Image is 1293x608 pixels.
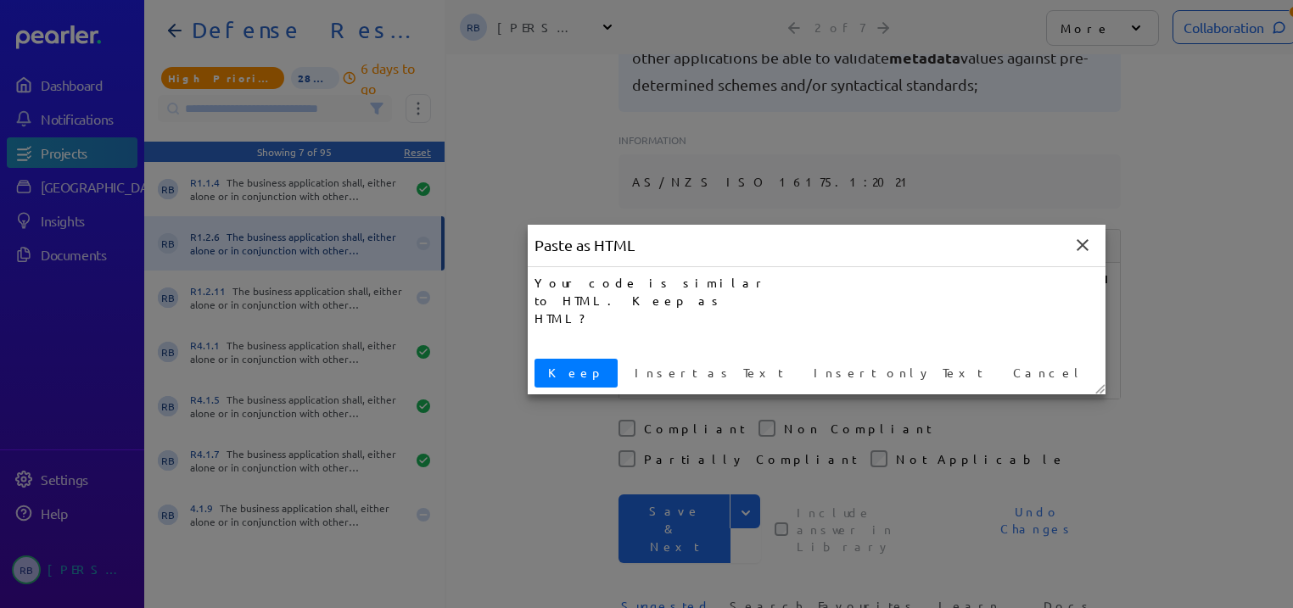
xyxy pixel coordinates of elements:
button: Keep [535,359,618,388]
div: Paste as HTML [528,225,641,266]
div: Your code is similar to HTML. Keep as HTML? [535,274,775,327]
button: Insert only Text [800,359,996,388]
span: Keep [541,364,611,382]
span: Insert only Text [807,364,989,382]
span: Cancel [1006,364,1092,382]
button: Cancel [999,359,1099,388]
span: Insert as Text [628,364,790,382]
button: Insert as Text [621,359,797,388]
